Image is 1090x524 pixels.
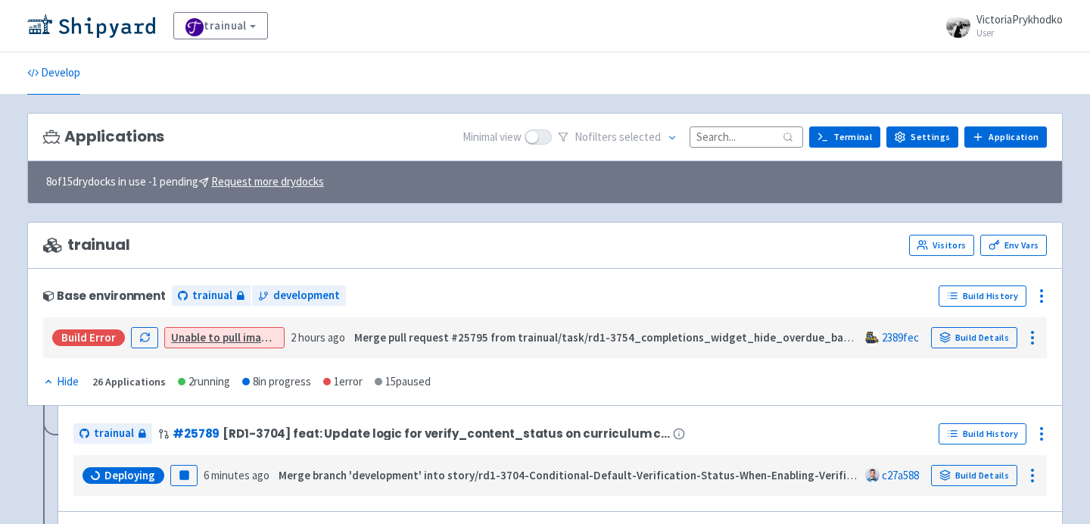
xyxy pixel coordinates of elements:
a: trainual [173,12,268,39]
small: User [976,28,1063,38]
button: Hide [43,373,80,391]
time: 2 hours ago [291,330,345,345]
a: Build History [939,285,1026,307]
a: Build History [939,423,1026,444]
span: trainual [192,287,232,304]
div: 1 error [323,373,363,391]
a: #25789 [173,426,220,441]
a: trainual [172,285,251,306]
a: development [252,285,346,306]
a: Build Details [931,327,1017,348]
span: [RD1-3704] feat: Update logic for verify_content_status on curriculum c… [223,427,670,440]
div: 15 paused [375,373,431,391]
a: VictoriaPrykhodko User [937,14,1063,38]
span: selected [619,129,661,144]
span: trainual [43,236,130,254]
span: Minimal view [462,129,522,146]
strong: Merge pull request #25795 from trainual/task/rd1-3754_completions_widget_hide_overdue_badges_wher... [354,330,1043,345]
span: VictoriaPrykhodko [976,12,1063,27]
a: Terminal [809,126,880,148]
span: 8 of 15 drydocks in use - 1 pending [46,173,324,191]
span: development [273,287,340,304]
u: Request more drydocks [211,174,324,189]
time: 6 minutes ago [204,468,269,482]
div: Hide [43,373,79,391]
span: trainual [94,425,134,442]
input: Search... [690,126,803,147]
a: Settings [886,126,958,148]
strong: Merge branch 'development' into story/rd1-3704-Conditional-Default-Verification-Status-When-Enabl... [279,468,937,482]
a: trainual [73,423,152,444]
a: Env Vars [980,235,1047,256]
div: Build Error [52,329,125,346]
a: Build Details [931,465,1017,486]
div: 2 running [178,373,230,391]
div: 8 in progress [242,373,311,391]
span: Deploying [104,468,155,483]
a: Visitors [909,235,974,256]
a: c27a588 [882,468,919,482]
span: No filter s [575,129,661,146]
a: 2389fec [882,330,919,345]
a: Application [964,126,1047,148]
div: 26 Applications [92,373,166,391]
h3: Applications [43,128,164,145]
a: Develop [27,52,80,95]
div: Base environment [43,289,166,302]
img: Shipyard logo [27,14,155,38]
button: Pause [170,465,198,486]
a: Unable to pull image for app [171,330,313,345]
